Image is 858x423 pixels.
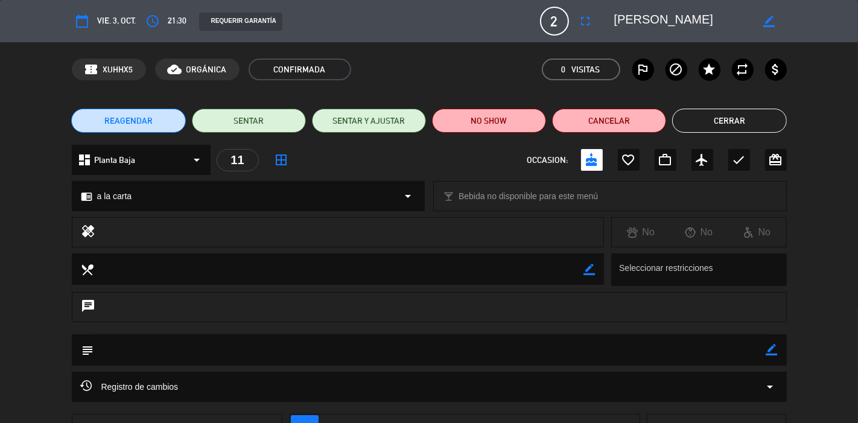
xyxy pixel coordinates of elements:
span: 2 [540,7,569,36]
i: cake [585,153,599,167]
span: 0 [562,63,566,77]
button: REAGENDAR [71,109,185,133]
button: calendar_today [72,10,94,32]
button: access_time [142,10,164,32]
i: chrome_reader_mode [81,191,93,202]
div: No [612,224,670,240]
i: block [669,62,684,77]
i: border_color [763,16,775,27]
button: fullscreen [575,10,597,32]
i: dashboard [78,153,92,167]
button: NO SHOW [432,109,546,133]
div: No [728,224,786,240]
button: Cancelar [552,109,666,133]
span: Bebida no disponible para este menú [459,189,598,203]
i: border_color [583,264,595,275]
i: airplanemode_active [695,153,710,167]
i: attach_money [769,62,783,77]
i: calendar_today [75,14,90,28]
span: vie. 3, oct. [98,14,136,28]
i: fullscreen [579,14,593,28]
i: access_time [146,14,160,28]
span: REAGENDAR [104,115,153,127]
span: XUHHX5 [103,63,133,77]
i: check [732,153,746,167]
span: Planta Baja [94,153,135,167]
i: work_outline [658,153,673,167]
span: CONFIRMADA [249,59,351,80]
i: border_color [766,344,778,355]
i: arrow_drop_down [190,153,205,167]
span: a la carta [97,189,132,203]
button: SENTAR [192,109,306,133]
span: confirmation_number [84,62,99,77]
i: repeat [736,62,750,77]
i: arrow_drop_down [763,380,778,394]
i: favorite_border [621,153,636,167]
button: SENTAR Y AJUSTAR [312,109,426,133]
span: 21:30 [168,14,187,28]
i: card_giftcard [769,153,783,167]
i: subject [81,343,94,357]
i: star [702,62,717,77]
span: Registro de cambios [81,380,179,394]
i: border_all [275,153,289,167]
i: arrow_drop_down [401,189,415,203]
div: REQUERIR GARANTÍA [199,13,282,31]
button: Cerrar [672,109,786,133]
span: OCCASION: [527,153,568,167]
i: cloud_done [168,62,182,77]
span: ORGÁNICA [186,63,227,77]
div: 11 [217,149,259,171]
i: chat [81,299,96,316]
div: No [670,224,728,240]
i: local_dining [81,262,94,276]
i: healing [81,224,96,241]
i: outlined_flag [636,62,650,77]
i: local_bar [443,191,454,202]
em: Visitas [572,63,600,77]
